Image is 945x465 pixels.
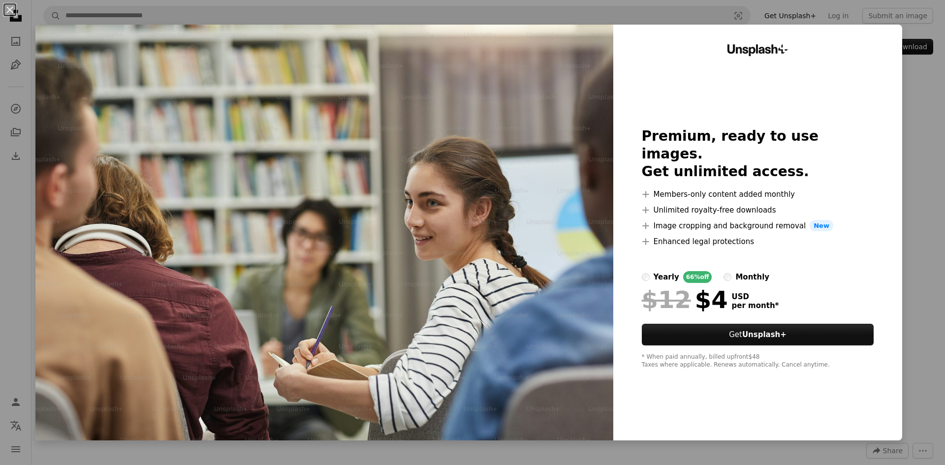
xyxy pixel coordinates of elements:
button: GetUnsplash+ [642,324,874,345]
h2: Premium, ready to use images. Get unlimited access. [642,127,874,181]
span: New [810,220,833,232]
div: 66% off [683,271,712,283]
span: per month * [732,301,779,310]
li: Unlimited royalty-free downloads [642,204,874,216]
input: yearly66%off [642,273,650,281]
strong: Unsplash+ [742,330,787,339]
input: monthly [724,273,731,281]
span: USD [732,292,779,301]
div: $4 [642,287,728,312]
div: yearly [654,271,679,283]
span: $12 [642,287,691,312]
li: Enhanced legal protections [642,236,874,248]
li: Members-only content added monthly [642,188,874,200]
div: * When paid annually, billed upfront $48 Taxes where applicable. Renews automatically. Cancel any... [642,353,874,369]
div: monthly [735,271,769,283]
li: Image cropping and background removal [642,220,874,232]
